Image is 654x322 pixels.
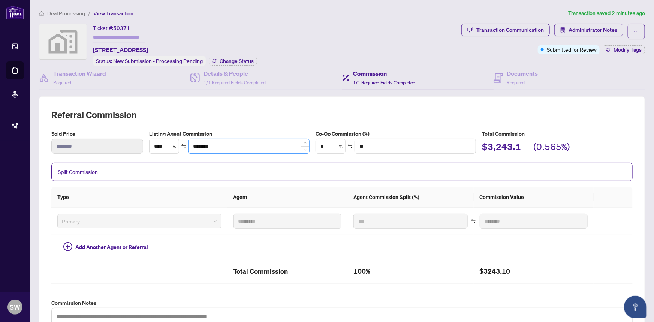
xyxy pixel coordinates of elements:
span: Modify Tags [614,47,642,52]
button: Modify Tags [603,45,645,54]
h4: Documents [507,69,538,78]
button: Open asap [624,296,647,318]
h4: Transaction Wizard [53,69,106,78]
label: Listing Agent Commission [149,130,310,138]
span: solution [560,27,566,33]
span: Administrator Notes [569,24,617,36]
span: plus-circle [63,242,72,251]
div: Status: [93,56,206,66]
span: Deal Processing [47,10,85,17]
button: Change Status [209,57,257,66]
img: svg%3e [39,24,87,59]
button: Add Another Agent or Referral [57,241,154,253]
span: New Submission - Processing Pending [113,58,203,64]
h2: $3243.10 [480,265,588,277]
article: Transaction saved 2 minutes ago [568,9,645,18]
span: Required [507,80,525,85]
th: Commission Value [474,187,594,208]
th: Agent [227,187,348,208]
span: SW [10,302,20,312]
span: Primary [62,216,217,227]
th: Agent Commission Split (%) [347,187,474,208]
button: Transaction Communication [461,24,550,36]
span: swap [181,144,186,149]
h2: Total Commission [233,265,342,277]
span: 1/1 Required Fields Completed [353,80,416,85]
span: 50371 [113,25,130,31]
span: home [39,11,44,16]
h4: Details & People [204,69,266,78]
div: Split Commission [51,163,633,181]
h2: Referral Commission [51,109,633,121]
span: ellipsis [634,29,639,34]
button: Administrator Notes [554,24,623,36]
span: swap [471,219,476,224]
h2: (0.565%) [533,141,570,155]
div: Transaction Communication [476,24,544,36]
span: Decrease Value [301,146,309,153]
span: 1/1 Required Fields Completed [204,80,266,85]
label: Commission Notes [51,299,633,307]
img: logo [6,6,24,19]
span: down [304,149,307,151]
label: Co-Op Commission (%) [316,130,476,138]
span: Increase Value [301,139,309,146]
span: View Transaction [93,10,133,17]
li: / [88,9,90,18]
span: [STREET_ADDRESS] [93,45,148,54]
h2: 100% [353,265,468,277]
span: Change Status [220,58,254,64]
span: Split Commission [58,169,98,175]
span: Submitted for Review [547,45,597,54]
div: Ticket #: [93,24,130,32]
span: Add Another Agent or Referral [75,243,148,251]
span: swap [347,144,353,149]
h5: Total Commission [482,130,633,138]
span: Required [53,80,71,85]
h4: Commission [353,69,416,78]
span: minus [620,169,626,175]
label: Sold Price [51,130,143,138]
th: Type [51,187,227,208]
span: up [304,141,307,144]
h2: $3,243.1 [482,141,521,155]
